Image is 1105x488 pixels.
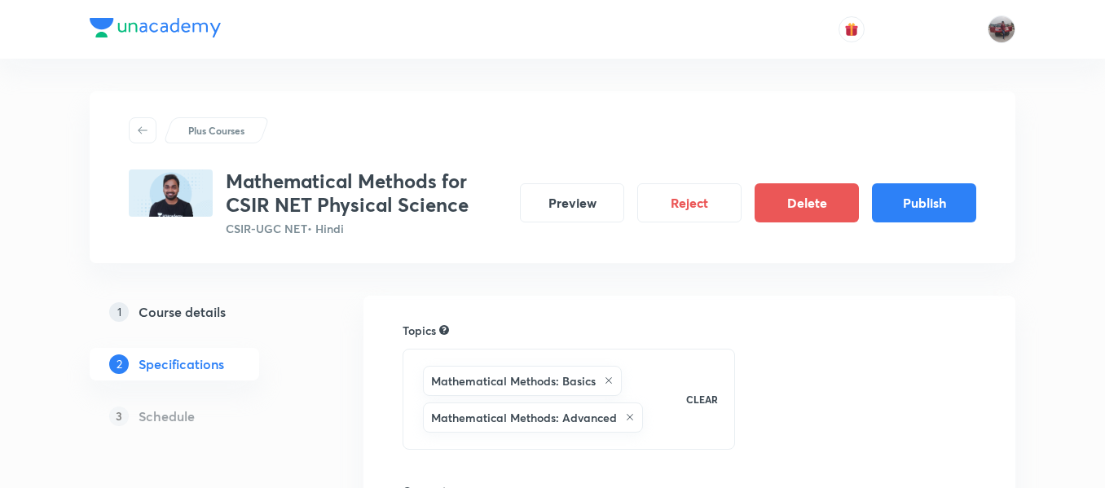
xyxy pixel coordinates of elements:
p: CLEAR [686,392,718,407]
p: 3 [109,407,129,426]
img: 0E036C68-B9D6-4A6B-AC2E-3CD12E5868C1_plus.png [129,169,213,217]
button: avatar [839,16,865,42]
div: Search for topics [439,323,449,337]
p: CSIR-UGC NET • Hindi [226,220,507,237]
h3: Mathematical Methods for CSIR NET Physical Science [226,169,507,217]
p: Plus Courses [188,123,244,138]
h5: Specifications [139,354,224,374]
h6: Mathematical Methods: Basics [431,372,596,389]
button: Reject [637,183,742,222]
img: avatar [844,22,859,37]
h5: Schedule [139,407,195,426]
h5: Course details [139,302,226,322]
p: 2 [109,354,129,374]
p: 1 [109,302,129,322]
img: Company Logo [90,18,221,37]
button: Delete [755,183,859,222]
h6: Topics [403,322,436,339]
button: Preview [520,183,624,222]
button: Publish [872,183,976,222]
img: amirhussain Hussain [988,15,1015,43]
a: 1Course details [90,296,311,328]
a: Company Logo [90,18,221,42]
h6: Mathematical Methods: Advanced [431,409,617,426]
